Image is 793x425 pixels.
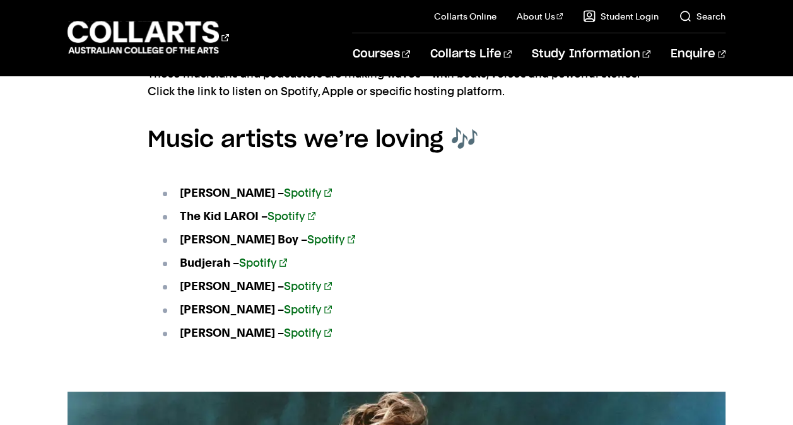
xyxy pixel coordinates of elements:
[671,33,725,75] a: Enquire
[180,186,332,199] strong: [PERSON_NAME] –
[532,33,650,75] a: Study Information
[68,20,229,55] div: Go to homepage
[180,326,332,339] strong: [PERSON_NAME] –
[434,10,496,23] a: Collarts Online
[307,233,355,246] a: Spotify
[352,33,409,75] a: Courses
[180,233,355,246] strong: [PERSON_NAME] Boy –
[180,256,287,269] strong: Budjerah –
[148,65,646,100] p: These musicians and podcasters are making waves—with beats, voices and powerful stories. Click th...
[180,279,332,293] strong: [PERSON_NAME] –
[284,186,332,199] a: Spotify
[284,279,332,293] a: Spotify
[267,209,315,223] a: Spotify
[430,33,512,75] a: Collarts Life
[284,326,332,339] a: Spotify
[679,10,725,23] a: Search
[180,303,332,316] strong: [PERSON_NAME] –
[284,303,332,316] a: Spotify
[180,209,315,223] strong: The Kid LAROI –
[148,123,646,157] h4: Music artists we’re loving 🎶
[239,256,287,269] a: Spotify
[517,10,563,23] a: About Us
[583,10,659,23] a: Student Login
